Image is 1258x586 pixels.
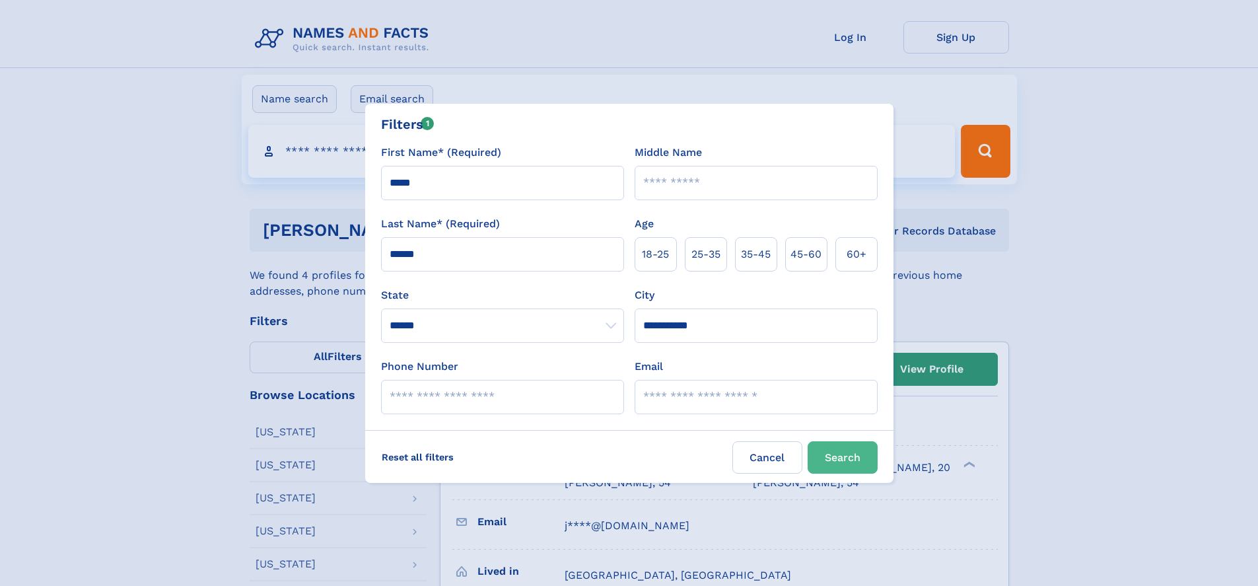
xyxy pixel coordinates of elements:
[635,287,654,303] label: City
[642,246,669,262] span: 18‑25
[635,216,654,232] label: Age
[635,359,663,375] label: Email
[635,145,702,161] label: Middle Name
[691,246,720,262] span: 25‑35
[847,246,866,262] span: 60+
[381,359,458,375] label: Phone Number
[790,246,821,262] span: 45‑60
[741,246,771,262] span: 35‑45
[381,145,501,161] label: First Name* (Required)
[381,216,500,232] label: Last Name* (Required)
[808,441,878,474] button: Search
[381,287,624,303] label: State
[381,114,435,134] div: Filters
[732,441,802,474] label: Cancel
[373,441,462,473] label: Reset all filters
